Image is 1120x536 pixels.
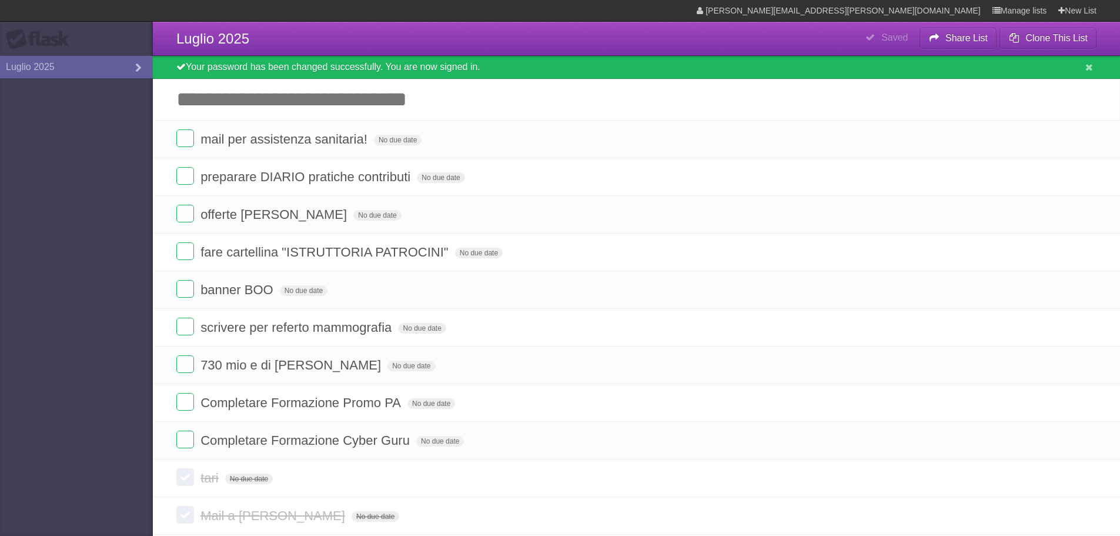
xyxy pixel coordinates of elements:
[200,169,413,184] span: preparare DIARIO pratiche contributi
[398,323,446,334] span: No due date
[1025,33,1088,43] b: Clone This List
[176,468,194,486] label: Done
[225,474,273,484] span: No due date
[176,129,194,147] label: Done
[1025,393,1047,412] label: Star task
[1025,280,1047,299] label: Star task
[176,167,194,185] label: Done
[153,56,1120,79] div: Your password has been changed successfully. You are now signed in.
[417,172,464,183] span: No due date
[200,245,451,259] span: fare cartellina "ISTRUTTORIA PATROCINI"
[6,29,76,50] div: Flask
[176,31,249,46] span: Luglio 2025
[200,132,370,147] span: mail per assistenza sanitaria!
[200,508,348,523] span: Mail a [PERSON_NAME]
[200,282,276,297] span: banner BOO
[387,361,435,371] span: No due date
[176,242,194,260] label: Done
[176,205,194,222] label: Done
[1025,431,1047,450] label: Star task
[280,285,327,296] span: No due date
[407,398,455,409] span: No due date
[1025,129,1047,149] label: Star task
[200,358,384,372] span: 730 mio e di [PERSON_NAME]
[881,32,908,42] b: Saved
[176,393,194,411] label: Done
[176,506,194,524] label: Done
[200,471,222,485] span: tari
[1025,355,1047,375] label: Star task
[200,207,350,222] span: offerte [PERSON_NAME]
[416,436,464,447] span: No due date
[1025,242,1047,262] label: Star task
[945,33,988,43] b: Share List
[374,135,422,145] span: No due date
[176,318,194,335] label: Done
[353,210,401,221] span: No due date
[176,355,194,373] label: Done
[200,320,394,335] span: scrivere per referto mammografia
[455,248,503,258] span: No due date
[1025,205,1047,224] label: Star task
[1025,167,1047,187] label: Star task
[176,280,194,298] label: Done
[1025,318,1047,337] label: Star task
[920,28,997,49] button: Share List
[200,433,413,448] span: Completare Formazione Cyber Guru
[200,395,404,410] span: Completare Formazione Promo PA
[999,28,1096,49] button: Clone This List
[352,511,399,522] span: No due date
[176,431,194,448] label: Done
